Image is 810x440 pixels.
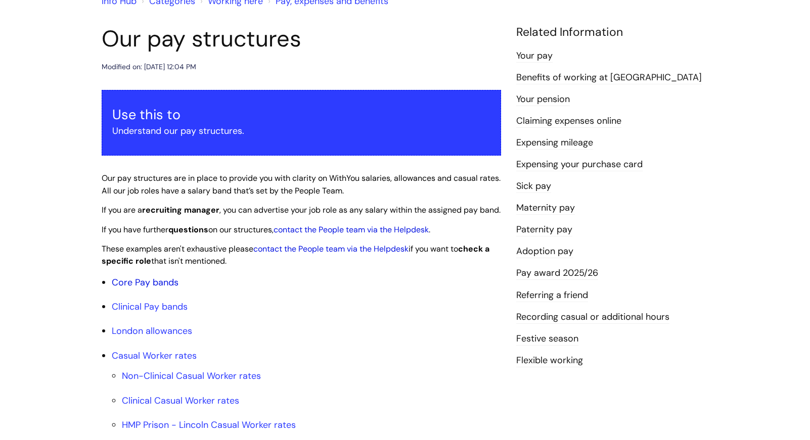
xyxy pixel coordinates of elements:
[253,243,409,254] a: contact the People team via the Helpdesk
[102,243,489,267] span: These examples aren't exhaustive please if you want to that isn't mentioned.
[516,332,578,346] a: Festive season
[516,202,575,215] a: Maternity pay
[112,107,490,123] h3: Use this to
[122,419,296,431] a: HMP Prison - Lincoln Casual Worker rates
[112,350,197,362] a: Casual Worker rates
[102,205,501,215] span: If you are a , you can advertise your job role as any salary within the assigned pay band.
[102,61,196,73] div: Modified on: [DATE] 12:04 PM
[112,276,178,288] a: Core Pay bands
[122,395,239,407] a: Clinical Casual Worker rates
[516,311,669,324] a: Recording casual or additional hours
[516,115,621,128] a: Claiming expenses online
[112,301,188,313] a: Clinical Pay bands
[274,224,429,235] a: contact the People team via the Helpdesk
[112,123,490,139] p: Understand our pay structures.
[516,71,702,84] a: Benefits of working at [GEOGRAPHIC_DATA]
[102,25,501,53] h1: Our pay structures
[122,370,261,382] a: Non-Clinical Casual Worker rates
[516,158,643,171] a: Expensing your purchase card
[516,354,583,367] a: Flexible working
[516,245,573,258] a: Adoption pay
[516,93,570,106] a: Your pension
[516,223,572,236] a: Paternity pay
[516,50,553,63] a: Your pay
[516,25,708,39] h4: Related Information
[516,267,598,280] a: Pay award 2025/26
[168,224,208,235] strong: questions
[516,180,551,193] a: Sick pay
[102,173,501,196] span: Our pay structures are in place to provide you with clarity on WithYou salaries, allowances and c...
[102,224,430,235] span: If you have further on our structures, .
[516,136,593,150] a: Expensing mileage
[516,289,588,302] a: Referring a friend
[112,325,192,337] a: London allowances
[142,205,219,215] strong: recruiting manager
